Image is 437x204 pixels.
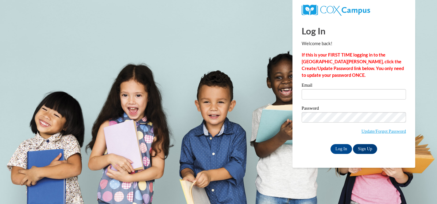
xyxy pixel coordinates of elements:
strong: If this is your FIRST TIME logging in to the [GEOGRAPHIC_DATA][PERSON_NAME], click the Create/Upd... [302,52,404,78]
h1: Log In [302,25,406,37]
img: COX Campus [302,5,370,16]
label: Password [302,106,406,112]
a: COX Campus [302,7,370,12]
label: Email [302,83,406,89]
input: Log In [331,144,352,154]
a: Sign Up [353,144,377,154]
a: Update/Forgot Password [362,129,406,134]
p: Welcome back! [302,40,406,47]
